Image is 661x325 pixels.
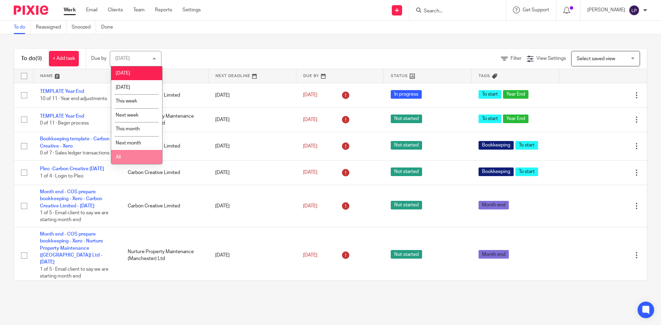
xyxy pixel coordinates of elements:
span: [DATE] [303,170,317,175]
span: Not started [391,167,422,176]
a: Clients [108,7,123,13]
td: [DATE] [208,160,296,185]
a: Month end - COS prepare bookkeeping - Xero - Nurture Property Maintenance ([GEOGRAPHIC_DATA]) Ltd... [40,232,103,264]
td: [DATE] [208,107,296,132]
span: [DATE] [303,117,317,122]
td: Nurture Property Maintenance (Manchester) Ltd [121,107,209,132]
span: Year End [503,115,528,123]
input: Search [423,8,485,14]
span: This week [116,99,137,104]
span: 10 of 11 · Year end adjustments [40,96,107,101]
td: [DATE] [208,185,296,227]
a: Reassigned [36,21,66,34]
span: 0 of 11 · Begin process [40,121,89,126]
span: [DATE] [116,85,130,90]
span: To start [479,90,501,99]
span: (9) [35,56,42,61]
a: Snoozed [72,21,96,34]
a: TEMPLATE Year End [40,89,84,94]
a: Settings [182,7,201,13]
span: 1 of 5 · Email client to say we are starting month end [40,267,108,279]
span: Not started [391,201,422,209]
span: In progress [391,90,422,99]
span: Filter [511,56,522,61]
span: Month end [479,201,509,209]
span: This month [116,127,140,131]
a: Team [133,7,145,13]
td: Carbon Creative Limited [121,160,209,185]
td: [DATE] [208,132,296,160]
span: Get Support [523,8,549,12]
td: Carbon Creative Limited [121,83,209,107]
td: [DATE] [208,83,296,107]
span: To start [515,141,538,150]
h1: To do [21,55,42,62]
span: View Settings [536,56,566,61]
span: Month end [479,250,509,259]
span: [DATE] [303,253,317,258]
div: [DATE] [115,56,130,61]
span: Next month [116,141,141,145]
img: Pixie [14,6,48,15]
span: To start [479,115,501,123]
td: [DATE] [208,227,296,284]
p: Due by [91,55,106,62]
td: Carbon Creative Limited [121,132,209,160]
span: 1 of 4 · Login to Pleo [40,174,83,178]
span: [DATE] [116,71,130,76]
a: + Add task [49,51,79,66]
a: TEMPLATE Year End [40,114,84,119]
span: All [116,155,121,160]
a: Done [101,21,118,34]
a: Pleo -Carbon Creative [DATE] [40,166,104,171]
span: [DATE] [303,93,317,98]
span: Not started [391,115,422,123]
a: Reports [155,7,172,13]
span: [DATE] [303,144,317,149]
a: Email [86,7,97,13]
a: To do [14,21,31,34]
span: Select saved view [577,56,615,61]
td: Nurture Property Maintenance (Manchester) Ltd [121,227,209,284]
a: Month end - COS prepare bookkeeping - Xero - Carbon Creative Limited - [DATE] [40,189,102,208]
span: Tags [479,74,490,78]
a: Work [64,7,76,13]
td: Carbon Creative Limited [121,185,209,227]
img: svg%3E [629,5,640,16]
span: 1 of 5 · Email client to say we are starting month end [40,210,108,223]
a: Bookkeeping template - Carbon Creative - Xero [40,137,109,148]
span: To start [515,167,538,176]
span: Year End [503,90,528,99]
span: Bookkeeping [479,141,514,150]
p: [PERSON_NAME] [587,7,625,13]
span: Not started [391,250,422,259]
span: Next week [116,113,138,118]
span: Not started [391,141,422,150]
span: [DATE] [303,204,317,208]
span: 0 of 7 · Sales ledger transactions [40,151,109,155]
span: Bookkeeping [479,167,514,176]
